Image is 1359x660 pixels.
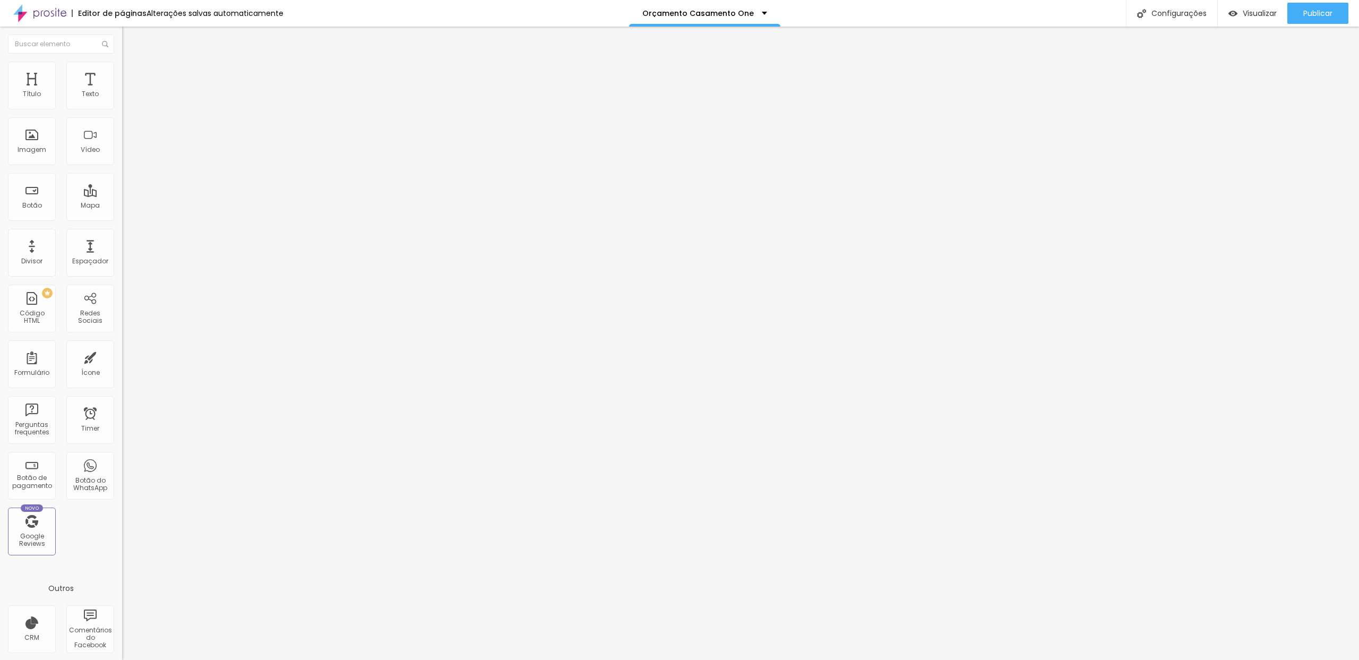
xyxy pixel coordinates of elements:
div: Comentários do Facebook [69,627,111,649]
div: Título [23,90,41,98]
div: Google Reviews [11,533,53,548]
span: Visualizar [1243,9,1277,18]
img: Icone [102,41,108,47]
div: CRM [24,634,39,641]
div: Texto [82,90,99,98]
div: Imagem [18,146,46,153]
div: Perguntas frequentes [11,421,53,436]
button: Publicar [1287,3,1348,24]
div: Novo [21,504,44,512]
div: Editor de páginas [72,10,147,17]
div: Ícone [81,369,100,376]
div: Redes Sociais [69,310,111,325]
input: Buscar elemento [8,35,114,54]
div: Botão do WhatsApp [69,477,111,492]
div: Timer [81,425,99,432]
div: Formulário [14,369,49,376]
iframe: Editor [122,27,1359,660]
div: Botão [22,202,42,209]
p: Orçamento Casamento One [642,10,754,17]
div: Botão de pagamento [11,474,53,490]
div: Espaçador [72,258,108,265]
div: Vídeo [81,146,100,153]
div: Divisor [21,258,42,265]
button: Visualizar [1218,3,1287,24]
span: Publicar [1303,9,1332,18]
div: Mapa [81,202,100,209]
div: Código HTML [11,310,53,325]
img: Icone [1137,9,1146,18]
div: Alterações salvas automaticamente [147,10,283,17]
img: view-1.svg [1228,9,1237,18]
